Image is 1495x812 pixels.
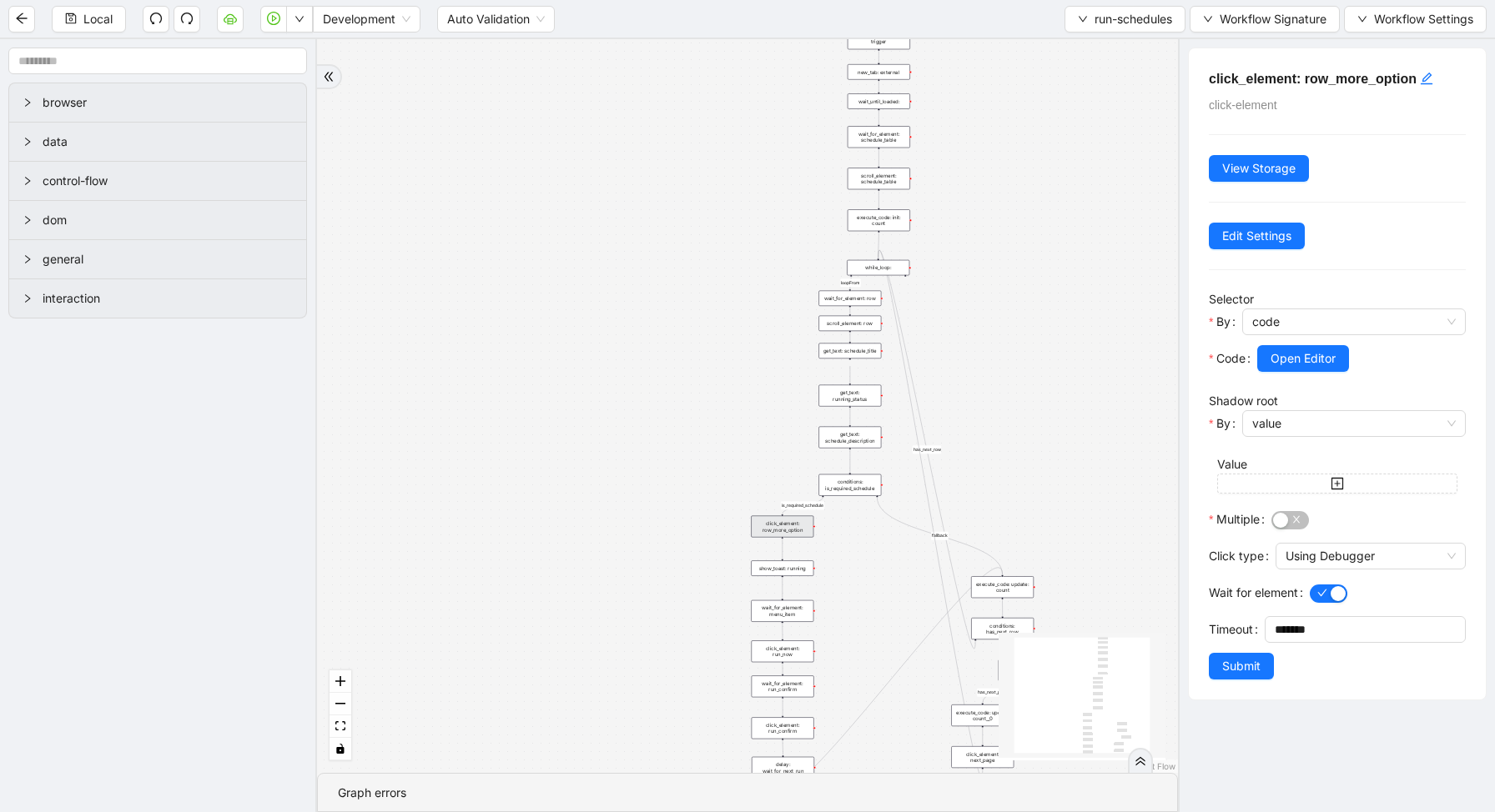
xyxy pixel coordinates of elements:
label: Shadow root [1209,393,1278,408]
label: Selector [1209,292,1254,306]
button: undo [143,6,169,33]
span: code [1252,309,1456,334]
div: get_text: running_status [818,385,881,407]
div: scroll_element: schedule_table [848,168,910,189]
div: scroll_element: row [818,316,881,332]
button: down [286,6,313,33]
span: dom [43,211,293,229]
div: control-flow [9,162,306,200]
button: downrun-schedules [1065,6,1185,33]
span: play-circle [267,12,280,25]
div: wait_for_element: row [818,291,881,307]
div: general [9,240,306,278]
g: Edge from click_element: next_page to while_loop: [878,250,983,778]
span: By [1216,313,1231,331]
button: arrow-left [8,6,35,33]
button: View Storage [1209,155,1309,182]
button: plus-square [1217,474,1457,494]
span: up [1453,620,1459,626]
span: arrow-left [15,12,28,25]
div: click_element: row_more_option [751,516,813,538]
span: close-circle [1432,551,1442,561]
span: right [23,176,33,186]
span: control-flow [43,172,293,190]
span: down [1357,14,1367,24]
button: saveLocal [52,6,126,33]
span: plus-square [1331,477,1344,490]
span: Local [83,10,113,28]
g: Edge from conditions: is_required_schedule to click_element: row_more_option [781,497,824,514]
div: show_toast: running [751,560,813,576]
button: toggle interactivity [330,738,351,760]
div: interaction [9,279,306,318]
span: data [43,133,293,151]
div: new_tab: external [848,64,910,80]
div: conditions: has_next_row [971,618,1034,639]
div: data [9,123,306,161]
span: right [23,137,33,147]
div: get_text: schedule_description [818,427,881,449]
span: Using Debugger [1286,544,1456,569]
div: delay: wait_for_next_run [752,757,814,779]
span: Decrease Value [1447,629,1465,642]
div: execute_code: update: count [971,576,1034,598]
div: click_element: run_now [752,640,814,662]
button: downWorkflow Settings [1344,6,1487,33]
div: click_element: next_page [951,746,1014,768]
div: click_element: run_confirm [752,717,814,739]
button: cloud-server [217,6,244,33]
a: React Flow attribution [1132,761,1175,771]
g: Edge from conditions: has_next_row to while_loop: [878,250,975,649]
span: value [1252,411,1456,436]
span: Multiple [1216,510,1260,529]
div: while_loop:plus-circle [847,260,909,276]
span: interaction [43,289,293,308]
span: Code [1216,349,1246,368]
div: trigger [848,34,910,49]
button: play-circle [260,6,287,33]
button: zoom out [330,693,351,715]
div: wait_for_element: schedule_table [848,126,910,148]
span: down [1078,14,1088,24]
span: Increase Value [1447,617,1465,629]
span: down [1203,14,1213,24]
span: click-element [1209,98,1277,112]
g: Edge from conditions: is_required_schedule to execute_code: update: count [877,497,1002,574]
h5: click_element: row_more_option [1209,68,1466,89]
div: conditions: is_required_schedule [818,474,881,496]
span: browser [43,93,293,112]
span: down [294,14,305,24]
span: double-right [1135,755,1146,767]
span: Workflow Settings [1374,10,1473,28]
div: wait_for_element: menu_item [751,600,813,622]
g: Edge from while_loop: to wait_for_element: row [840,277,860,288]
span: Open Editor [1271,349,1336,368]
span: right [23,254,33,264]
div: execute_code: init: count [848,209,910,231]
div: get_text: schedule_title [818,343,881,359]
span: edit [1420,72,1433,85]
button: Edit Settings [1209,223,1305,249]
button: downWorkflow Signature [1190,6,1340,33]
span: Click type [1209,547,1264,565]
div: Graph errors [338,784,1157,802]
g: Edge from delay: wait_for_next_run to execute_code: update: count [783,568,1003,787]
span: redo [180,12,194,25]
span: general [43,250,293,268]
div: dom [9,201,306,239]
